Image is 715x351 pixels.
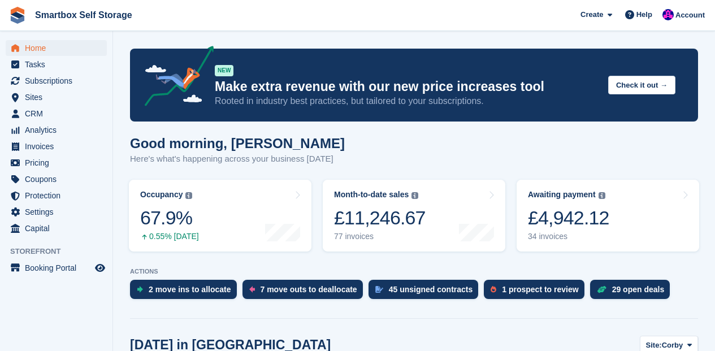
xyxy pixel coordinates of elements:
[528,190,596,200] div: Awaiting payment
[215,65,233,76] div: NEW
[10,246,112,257] span: Storefront
[261,285,357,294] div: 7 move outs to deallocate
[411,192,418,199] img: icon-info-grey-7440780725fd019a000dd9b08b2336e03edf1995a4989e88bcd33f0948082b44.svg
[6,106,107,122] a: menu
[185,192,192,199] img: icon-info-grey-7440780725fd019a000dd9b08b2336e03edf1995a4989e88bcd33f0948082b44.svg
[9,7,26,24] img: stora-icon-8386f47178a22dfd0bd8f6a31ec36ba5ce8667c1dd55bd0f319d3a0aa187defe.svg
[528,232,609,241] div: 34 invoices
[334,232,426,241] div: 77 invoices
[6,188,107,203] a: menu
[25,171,93,187] span: Coupons
[6,89,107,105] a: menu
[484,280,590,305] a: 1 prospect to review
[6,204,107,220] a: menu
[25,89,93,105] span: Sites
[675,10,705,21] span: Account
[323,180,505,252] a: Month-to-date sales £11,246.67 77 invoices
[334,190,409,200] div: Month-to-date sales
[502,285,578,294] div: 1 prospect to review
[140,206,199,229] div: 67.9%
[369,280,484,305] a: 45 unsigned contracts
[130,136,345,151] h1: Good morning, [PERSON_NAME]
[31,6,137,24] a: Smartbox Self Storage
[249,286,255,293] img: move_outs_to_deallocate_icon-f764333ba52eb49d3ac5e1228854f67142a1ed5810a6f6cc68b1a99e826820c5.svg
[608,76,675,94] button: Check it out →
[25,122,93,138] span: Analytics
[6,122,107,138] a: menu
[6,73,107,89] a: menu
[580,9,603,20] span: Create
[662,340,683,351] span: Corby
[599,192,605,199] img: icon-info-grey-7440780725fd019a000dd9b08b2336e03edf1995a4989e88bcd33f0948082b44.svg
[528,206,609,229] div: £4,942.12
[140,190,183,200] div: Occupancy
[93,261,107,275] a: Preview store
[612,285,665,294] div: 29 open deals
[130,268,698,275] p: ACTIONS
[597,285,606,293] img: deal-1b604bf984904fb50ccaf53a9ad4b4a5d6e5aea283cecdc64d6e3604feb123c2.svg
[25,204,93,220] span: Settings
[25,155,93,171] span: Pricing
[6,155,107,171] a: menu
[135,46,214,110] img: price-adjustments-announcement-icon-8257ccfd72463d97f412b2fc003d46551f7dbcb40ab6d574587a9cd5c0d94...
[334,206,426,229] div: £11,246.67
[129,180,311,252] a: Occupancy 67.9% 0.55% [DATE]
[215,79,599,95] p: Make extra revenue with our new price increases tool
[25,73,93,89] span: Subscriptions
[130,280,242,305] a: 2 move ins to allocate
[25,138,93,154] span: Invoices
[389,285,473,294] div: 45 unsigned contracts
[491,286,496,293] img: prospect-51fa495bee0391a8d652442698ab0144808aea92771e9ea1ae160a38d050c398.svg
[590,280,676,305] a: 29 open deals
[25,57,93,72] span: Tasks
[25,40,93,56] span: Home
[149,285,231,294] div: 2 move ins to allocate
[662,9,674,20] img: Sam Austin
[6,220,107,236] a: menu
[646,340,662,351] span: Site:
[6,40,107,56] a: menu
[25,188,93,203] span: Protection
[6,57,107,72] a: menu
[6,138,107,154] a: menu
[25,220,93,236] span: Capital
[242,280,369,305] a: 7 move outs to deallocate
[130,153,345,166] p: Here's what's happening across your business [DATE]
[25,106,93,122] span: CRM
[6,260,107,276] a: menu
[636,9,652,20] span: Help
[140,232,199,241] div: 0.55% [DATE]
[375,286,383,293] img: contract_signature_icon-13c848040528278c33f63329250d36e43548de30e8caae1d1a13099fd9432cc5.svg
[517,180,699,252] a: Awaiting payment £4,942.12 34 invoices
[137,286,143,293] img: move_ins_to_allocate_icon-fdf77a2bb77ea45bf5b3d319d69a93e2d87916cf1d5bf7949dd705db3b84f3ca.svg
[215,95,599,107] p: Rooted in industry best practices, but tailored to your subscriptions.
[25,260,93,276] span: Booking Portal
[6,171,107,187] a: menu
